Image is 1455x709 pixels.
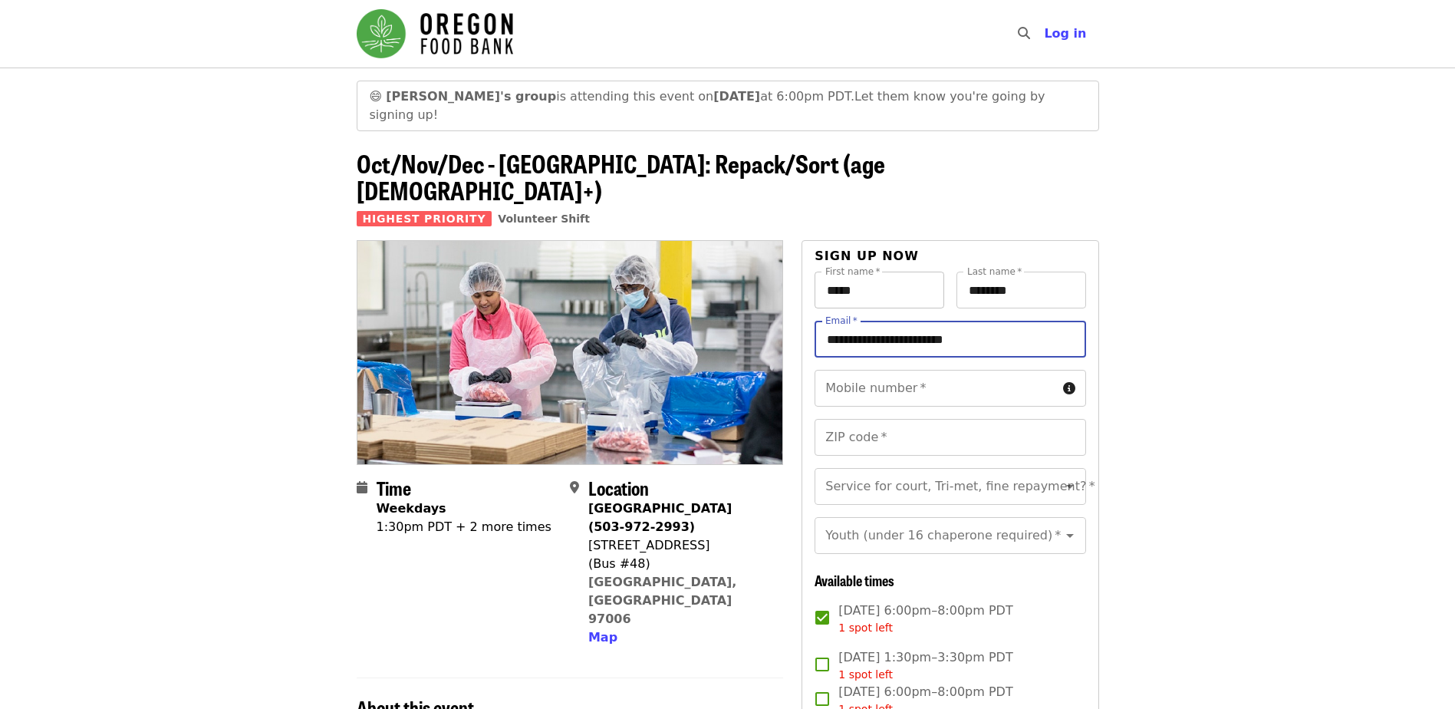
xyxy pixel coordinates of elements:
div: (Bus #48) [588,555,771,573]
label: Last name [967,267,1022,276]
span: grinning face emoji [370,89,383,104]
strong: Weekdays [377,501,446,516]
div: 1:30pm PDT + 2 more times [377,518,551,536]
span: is attending this event on at 6:00pm PDT. [386,89,854,104]
label: Email [825,316,858,325]
input: Email [815,321,1085,358]
span: 1 spot left [838,668,893,681]
span: Map [588,630,617,645]
span: 1 spot left [838,622,893,634]
input: Search [1039,15,1052,52]
span: Oct/Nov/Dec - [GEOGRAPHIC_DATA]: Repack/Sort (age [DEMOGRAPHIC_DATA]+) [357,145,885,208]
span: Available times [815,570,894,590]
span: Time [377,474,411,501]
span: [DATE] 1:30pm–3:30pm PDT [838,648,1012,683]
strong: [PERSON_NAME]'s group [386,89,556,104]
span: Sign up now [815,249,919,263]
a: [GEOGRAPHIC_DATA], [GEOGRAPHIC_DATA] 97006 [588,575,737,626]
img: Oct/Nov/Dec - Beaverton: Repack/Sort (age 10+) organized by Oregon Food Bank [357,241,783,463]
button: Open [1059,476,1081,497]
input: Last name [956,272,1086,308]
i: search icon [1018,26,1030,41]
input: Mobile number [815,370,1056,407]
label: First name [825,267,881,276]
strong: [DATE] [713,89,760,104]
i: map-marker-alt icon [570,480,579,495]
span: Log in [1044,26,1086,41]
input: First name [815,272,944,308]
div: [STREET_ADDRESS] [588,536,771,555]
button: Open [1059,525,1081,546]
i: circle-info icon [1063,381,1075,396]
span: [DATE] 6:00pm–8:00pm PDT [838,602,1012,636]
span: Location [588,474,649,501]
img: Oregon Food Bank - Home [357,9,513,58]
a: Volunteer Shift [498,213,590,225]
i: calendar icon [357,480,367,495]
button: Map [588,628,617,647]
button: Log in [1032,18,1098,49]
strong: [GEOGRAPHIC_DATA] (503-972-2993) [588,501,732,534]
span: Highest Priority [357,211,492,226]
input: ZIP code [815,419,1085,456]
